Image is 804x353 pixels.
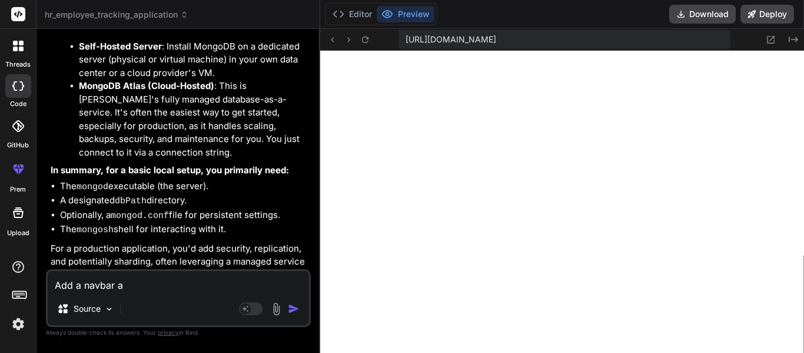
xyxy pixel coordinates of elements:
span: privacy [158,329,179,336]
strong: In summary, for a basic local setup, you primarily need: [51,164,289,176]
img: Pick Models [104,304,114,314]
strong: Self-Hosted Server [79,41,162,52]
li: : This is [PERSON_NAME]'s fully managed database-as-a-service. It's often the easiest way to get ... [79,80,308,159]
button: Editor [328,6,377,22]
button: Download [669,5,736,24]
code: mongod [77,182,108,192]
span: [URL][DOMAIN_NAME] [406,34,496,45]
li: A designated directory. [60,194,308,209]
li: : Install MongoDB on a dedicated server (physical or virtual machine) in your own data center or ... [79,40,308,80]
code: mongosh [77,225,114,235]
img: settings [8,314,28,334]
label: Upload [7,228,29,238]
code: dbPath [115,196,147,206]
button: Preview [377,6,434,22]
textarea: Add a navbar [48,271,309,292]
p: For a production application, you'd add security, replication, and potentially sharding, often le... [51,242,308,282]
li: The shell for interacting with it. [60,223,308,237]
iframe: Preview [320,51,804,353]
p: Always double-check its answers. Your in Bind [46,327,311,338]
img: attachment [270,302,283,316]
code: mongod.conf [111,211,169,221]
span: hr_employee_tracking_application [45,9,188,21]
img: icon [288,303,300,315]
li: Optionally, a file for persistent settings. [60,209,308,223]
label: threads [5,60,31,70]
button: Deploy [740,5,794,24]
p: Source [74,303,101,315]
strong: MongoDB Atlas (Cloud-Hosted) [79,80,214,91]
label: prem [10,184,26,194]
label: GitHub [7,140,29,150]
label: code [10,99,26,109]
li: The executable (the server). [60,180,308,194]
